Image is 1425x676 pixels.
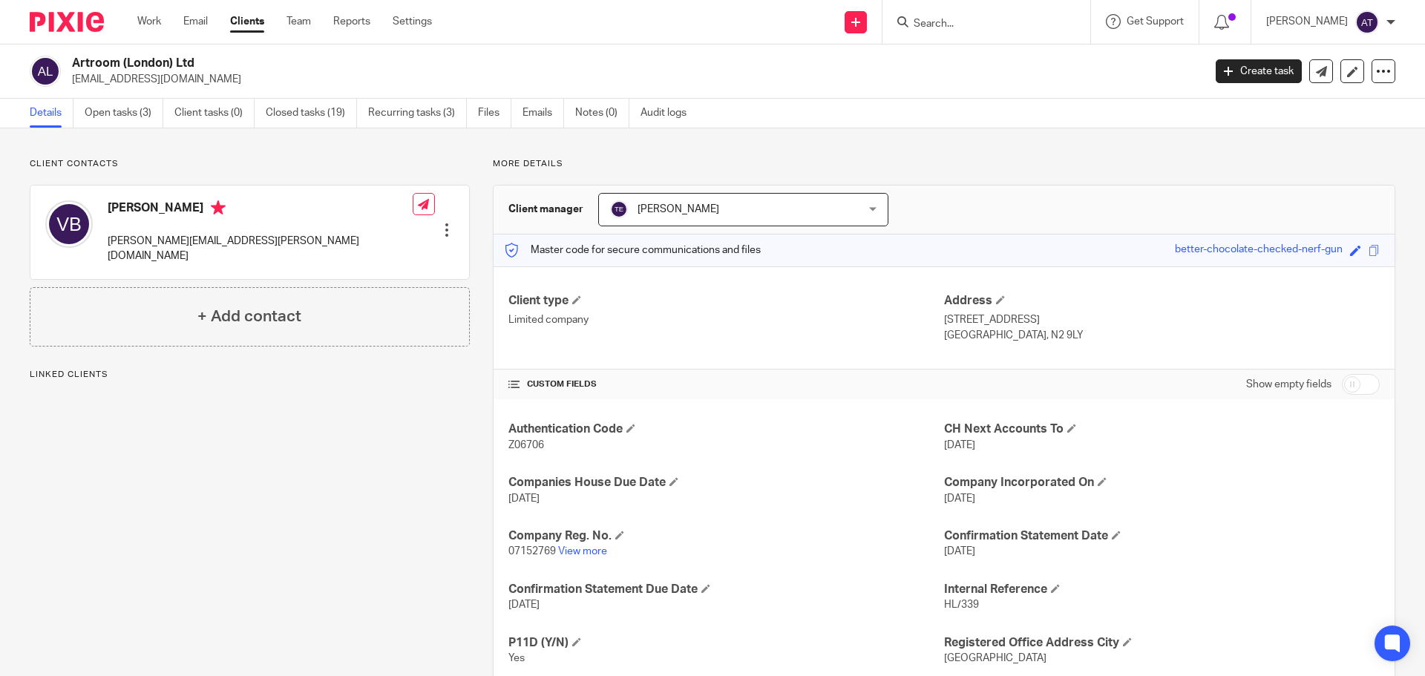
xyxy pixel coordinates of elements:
[266,99,357,128] a: Closed tasks (19)
[508,546,556,557] span: 07152769
[508,635,944,651] h4: P11D (Y/N)
[944,653,1046,663] span: [GEOGRAPHIC_DATA]
[638,204,719,214] span: [PERSON_NAME]
[368,99,467,128] a: Recurring tasks (3)
[30,56,61,87] img: svg%3E
[508,528,944,544] h4: Company Reg. No.
[508,421,944,437] h4: Authentication Code
[610,200,628,218] img: svg%3E
[505,243,761,257] p: Master code for secure communications and files
[944,528,1380,544] h4: Confirmation Statement Date
[108,200,413,219] h4: [PERSON_NAME]
[493,158,1395,170] p: More details
[1216,59,1302,83] a: Create task
[30,158,470,170] p: Client contacts
[85,99,163,128] a: Open tasks (3)
[508,440,544,450] span: Z06706
[522,99,564,128] a: Emails
[641,99,698,128] a: Audit logs
[944,600,979,610] span: HL/339
[944,421,1380,437] h4: CH Next Accounts To
[230,14,264,29] a: Clients
[197,305,301,328] h4: + Add contact
[1266,14,1348,29] p: [PERSON_NAME]
[137,14,161,29] a: Work
[72,72,1193,87] p: [EMAIL_ADDRESS][DOMAIN_NAME]
[286,14,311,29] a: Team
[1127,16,1184,27] span: Get Support
[575,99,629,128] a: Notes (0)
[174,99,255,128] a: Client tasks (0)
[944,582,1380,597] h4: Internal Reference
[393,14,432,29] a: Settings
[211,200,226,215] i: Primary
[30,369,470,381] p: Linked clients
[944,635,1380,651] h4: Registered Office Address City
[1175,242,1343,259] div: better-chocolate-checked-nerf-gun
[944,293,1380,309] h4: Address
[944,312,1380,327] p: [STREET_ADDRESS]
[333,14,370,29] a: Reports
[912,18,1046,31] input: Search
[508,600,540,610] span: [DATE]
[508,493,540,504] span: [DATE]
[508,582,944,597] h4: Confirmation Statement Due Date
[30,12,104,32] img: Pixie
[944,475,1380,490] h4: Company Incorporated On
[508,378,944,390] h4: CUSTOM FIELDS
[72,56,969,71] h2: Artroom (London) Ltd
[1355,10,1379,34] img: svg%3E
[30,99,73,128] a: Details
[45,200,93,248] img: svg%3E
[508,653,525,663] span: Yes
[944,328,1380,343] p: [GEOGRAPHIC_DATA], N2 9LY
[508,293,944,309] h4: Client type
[944,493,975,504] span: [DATE]
[183,14,208,29] a: Email
[1246,377,1331,392] label: Show empty fields
[478,99,511,128] a: Files
[508,475,944,490] h4: Companies House Due Date
[508,202,583,217] h3: Client manager
[944,546,975,557] span: [DATE]
[558,546,607,557] a: View more
[944,440,975,450] span: [DATE]
[508,312,944,327] p: Limited company
[108,234,413,264] p: [PERSON_NAME][EMAIL_ADDRESS][PERSON_NAME][DOMAIN_NAME]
